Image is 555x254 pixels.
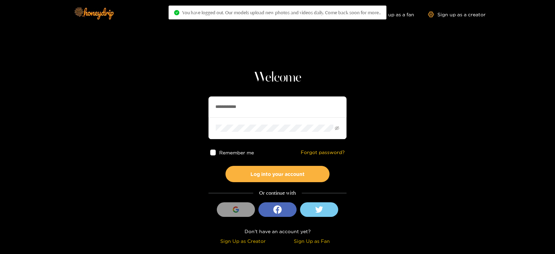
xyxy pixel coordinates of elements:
div: Sign Up as Creator [210,237,276,245]
button: Log into your account [225,166,330,182]
a: Sign up as a creator [428,11,486,17]
span: check-circle [174,10,179,15]
div: Sign Up as Fan [279,237,345,245]
a: Sign up as a fan [367,11,414,17]
div: Don't have an account yet? [208,227,347,235]
span: Remember me [220,150,254,155]
h1: Welcome [208,69,347,86]
span: eye-invisible [335,126,339,130]
span: You have logged out. Our models upload new photos and videos daily. Come back soon for more.. [182,10,381,15]
a: Forgot password? [301,150,345,155]
div: Or continue with [208,189,347,197]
